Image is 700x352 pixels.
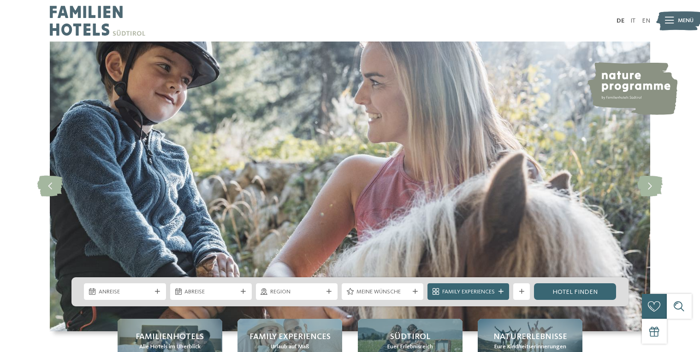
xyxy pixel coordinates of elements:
[270,288,323,296] span: Region
[390,331,430,343] span: Südtirol
[271,343,309,351] span: Urlaub auf Maß
[442,288,495,296] span: Family Experiences
[136,331,204,343] span: Familienhotels
[678,17,694,25] span: Menü
[387,343,433,351] span: Euer Erlebnisreich
[184,288,237,296] span: Abreise
[642,18,650,24] a: EN
[617,18,624,24] a: DE
[50,42,650,331] img: Familienhotels Südtirol: The happy family places
[534,283,616,300] a: Hotel finden
[493,331,567,343] span: Naturerlebnisse
[356,288,409,296] span: Meine Wünsche
[139,343,201,351] span: Alle Hotels im Überblick
[586,62,677,115] img: nature programme by Familienhotels Südtirol
[494,343,566,351] span: Eure Kindheitserinnerungen
[249,331,331,343] span: Family Experiences
[99,288,151,296] span: Anreise
[630,18,635,24] a: IT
